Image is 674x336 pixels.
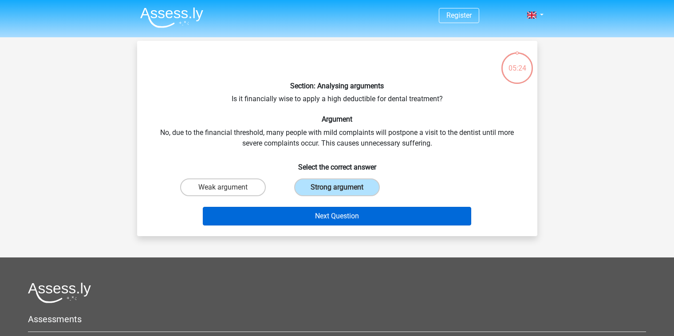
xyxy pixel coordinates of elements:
h6: Argument [151,115,523,123]
label: Strong argument [294,178,380,196]
div: 05:24 [501,51,534,74]
h6: Select the correct answer [151,156,523,171]
h6: Section: Analysing arguments [151,82,523,90]
h5: Assessments [28,314,646,324]
img: Assessly logo [28,282,91,303]
div: Is it financially wise to apply a high deductible for dental treatment? No, due to the financial ... [141,48,534,229]
img: Assessly [140,7,203,28]
button: Next Question [203,207,471,225]
a: Register [446,11,472,20]
label: Weak argument [180,178,266,196]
